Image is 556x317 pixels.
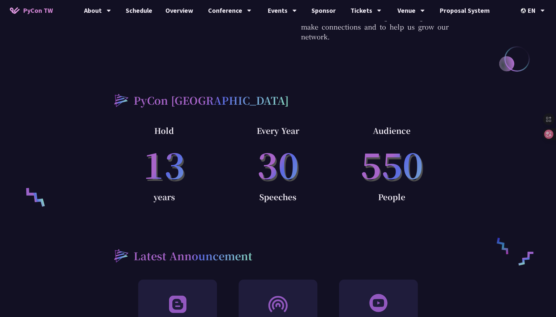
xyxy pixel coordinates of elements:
a: PyCon TW [3,2,59,19]
img: PyCast.bcca2a8.svg [267,293,289,314]
h2: PyCon [GEOGRAPHIC_DATA] [134,92,289,108]
p: Speeches [221,190,335,203]
h2: Latest Announcement [134,248,252,264]
p: Every Year [221,124,335,137]
p: years [107,190,221,203]
img: Home icon of PyCon TW 2025 [10,7,20,14]
img: heading-bullet [107,243,134,268]
p: People [335,190,449,203]
p: Audience [335,124,449,137]
p: 13 [107,137,221,190]
img: heading-bullet [107,88,134,113]
p: 30 [221,137,335,190]
p: Hold [107,124,221,137]
img: svg+xml;base64,PHN2ZyB3aWR0aD0iNjAiIGhlaWdodD0iNjAiIHZpZXdCb3g9IjAgMCA2MCA2MCIgZmlsbD0ibm9uZSIgeG... [369,293,388,313]
span: PyCon TW [23,6,53,15]
p: 550 [335,137,449,190]
img: Blog.348b5bb.svg [167,293,188,314]
img: Locale Icon [521,8,527,13]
